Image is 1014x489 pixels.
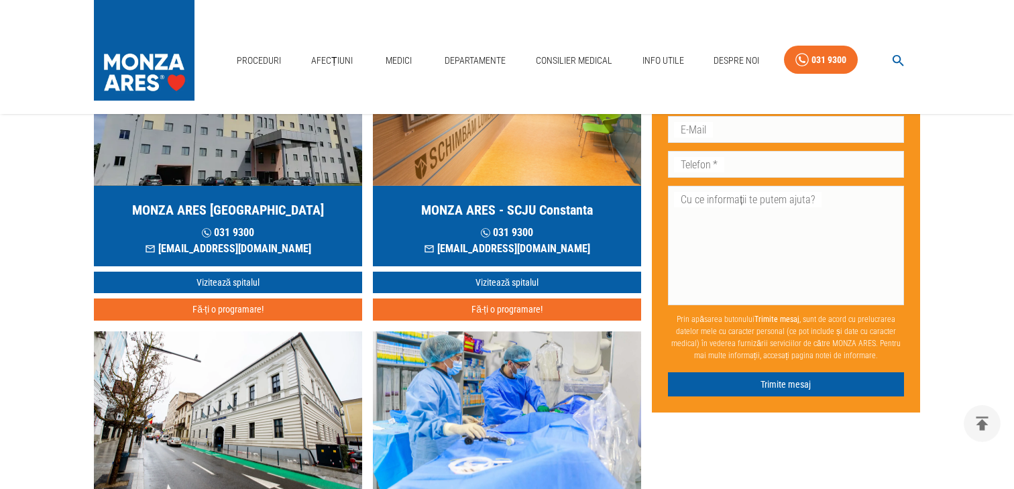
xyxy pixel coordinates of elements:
[132,201,324,219] h5: MONZA ARES [GEOGRAPHIC_DATA]
[145,225,311,241] p: 031 9300
[231,47,286,74] a: Proceduri
[708,47,765,74] a: Despre Noi
[421,201,593,219] h5: MONZA ARES - SCJU Constanta
[424,225,590,241] p: 031 9300
[424,241,590,257] p: [EMAIL_ADDRESS][DOMAIN_NAME]
[94,298,362,321] button: Fă-ți o programare!
[94,25,362,266] a: MONZA ARES [GEOGRAPHIC_DATA] 031 9300[EMAIL_ADDRESS][DOMAIN_NAME]
[373,298,641,321] button: Fă-ți o programare!
[668,372,904,397] button: Trimite mesaj
[439,47,511,74] a: Departamente
[964,405,1001,442] button: delete
[377,47,420,74] a: Medici
[145,241,311,257] p: [EMAIL_ADDRESS][DOMAIN_NAME]
[668,308,904,367] p: Prin apăsarea butonului , sunt de acord cu prelucrarea datelor mele cu caracter personal (ce pot ...
[784,46,858,74] a: 031 9300
[373,272,641,294] a: Vizitează spitalul
[530,47,618,74] a: Consilier Medical
[637,47,689,74] a: Info Utile
[306,47,358,74] a: Afecțiuni
[94,272,362,294] a: Vizitează spitalul
[373,25,641,266] a: MONZA ARES - SCJU Constanta 031 9300[EMAIL_ADDRESS][DOMAIN_NAME]
[811,52,846,68] div: 031 9300
[754,315,799,324] b: Trimite mesaj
